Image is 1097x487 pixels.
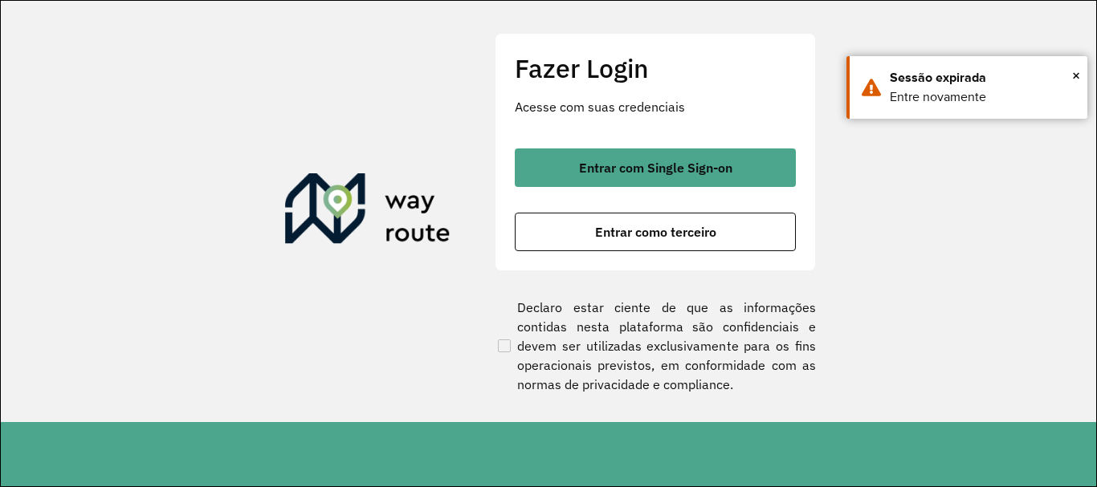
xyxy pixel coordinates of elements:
span: Entrar como terceiro [595,225,716,238]
img: Roteirizador AmbevTech [285,173,451,250]
button: button [515,213,796,251]
button: button [515,148,796,187]
p: Acesse com suas credenciais [515,97,796,116]
button: Close [1072,63,1080,87]
h2: Fazer Login [515,53,796,83]
span: Entrar com Single Sign-on [579,161,732,174]
span: × [1072,63,1080,87]
label: Declaro estar ciente de que as informações contidas nesta plataforma são confidenciais e devem se... [495,298,816,394]
div: Sessão expirada [890,68,1075,87]
div: Entre novamente [890,87,1075,107]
